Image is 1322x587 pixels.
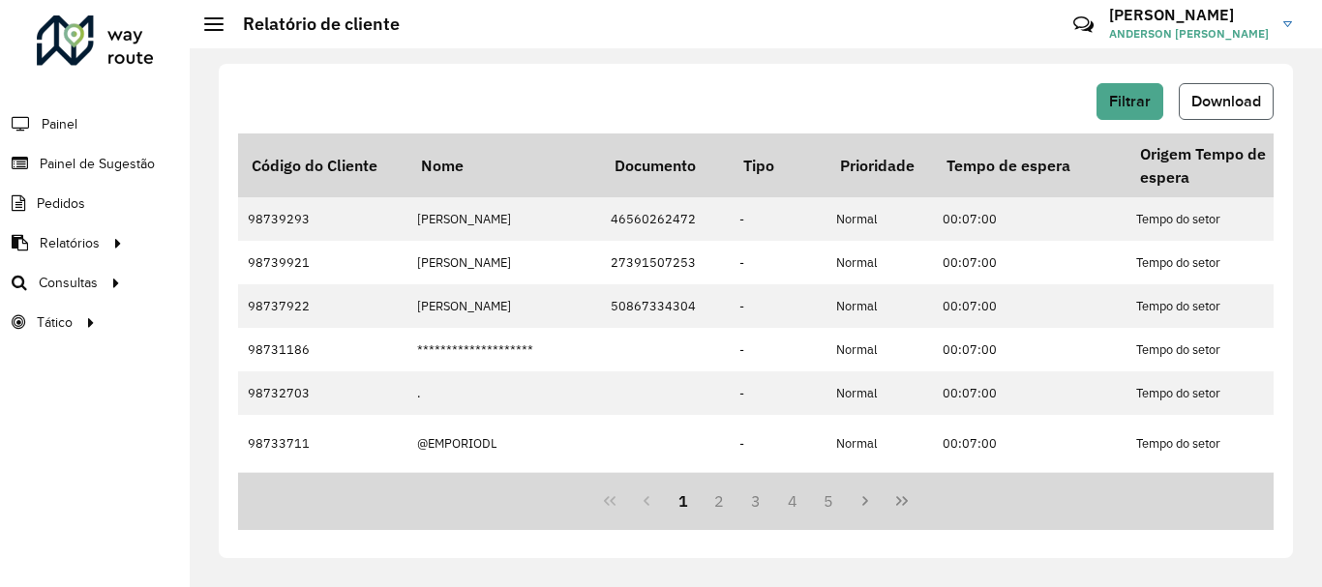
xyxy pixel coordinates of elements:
td: +UMGOLE [407,472,601,528]
td: [PERSON_NAME] [407,197,601,241]
td: 98732941 [238,472,407,528]
td: - [730,241,826,284]
button: Next Page [847,483,884,519]
td: Normal [826,241,933,284]
td: @EMPORIODL [407,415,601,471]
td: [PERSON_NAME] [407,284,601,328]
button: Last Page [884,483,920,519]
th: Prioridade [826,133,933,197]
td: - [730,371,826,415]
button: 1 [665,483,702,519]
td: Tempo do setor [1127,284,1320,328]
td: Normal [826,197,933,241]
td: Normal [826,371,933,415]
td: . [407,371,601,415]
td: 00:07:00 [933,415,1127,471]
td: 00:07:00 [933,197,1127,241]
span: Download [1191,93,1261,109]
span: Painel [42,114,77,134]
button: Filtrar [1097,83,1163,120]
th: Documento [601,133,730,197]
td: - [730,197,826,241]
h3: [PERSON_NAME] [1109,6,1269,24]
td: Normal [826,472,933,528]
span: Consultas [39,273,98,293]
td: - [730,415,826,471]
span: Filtrar [1109,93,1151,109]
td: - [730,284,826,328]
td: Normal [826,328,933,371]
td: 46560262472 [601,197,730,241]
button: 2 [701,483,737,519]
span: Relatórios [40,233,100,253]
td: 50867334304 [601,284,730,328]
td: [PERSON_NAME] [407,241,601,284]
td: 98739921 [238,241,407,284]
th: Tempo de espera [933,133,1127,197]
td: Tempo do setor [1127,241,1320,284]
td: Tempo do setor [1127,415,1320,471]
td: 27391507253 [601,241,730,284]
td: 98732703 [238,371,407,415]
th: Tipo [730,133,826,197]
td: - [730,472,826,528]
td: 00:07:00 [933,241,1127,284]
td: 98737922 [238,284,407,328]
span: Tático [37,312,73,333]
td: - [730,328,826,371]
th: Código do Cliente [238,133,407,197]
span: Pedidos [37,193,85,214]
button: 4 [774,483,811,519]
td: Tempo do setor [1127,472,1320,528]
td: Tempo do setor [1127,328,1320,371]
td: 00:07:00 [933,284,1127,328]
h2: Relatório de cliente [224,14,400,35]
td: Normal [826,415,933,471]
button: Download [1179,83,1274,120]
td: 00:07:00 [933,472,1127,528]
th: Origem Tempo de espera [1127,133,1320,197]
td: Normal [826,284,933,328]
td: 98733711 [238,415,407,471]
span: Painel de Sugestão [40,154,155,174]
a: Contato Rápido [1063,4,1104,45]
td: 00:07:00 [933,328,1127,371]
td: Tempo do setor [1127,371,1320,415]
td: 00:07:00 [933,371,1127,415]
td: 98739293 [238,197,407,241]
button: 3 [737,483,774,519]
button: 5 [811,483,848,519]
td: 98731186 [238,328,407,371]
span: ANDERSON [PERSON_NAME] [1109,25,1269,43]
td: Tempo do setor [1127,197,1320,241]
th: Nome [407,133,601,197]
